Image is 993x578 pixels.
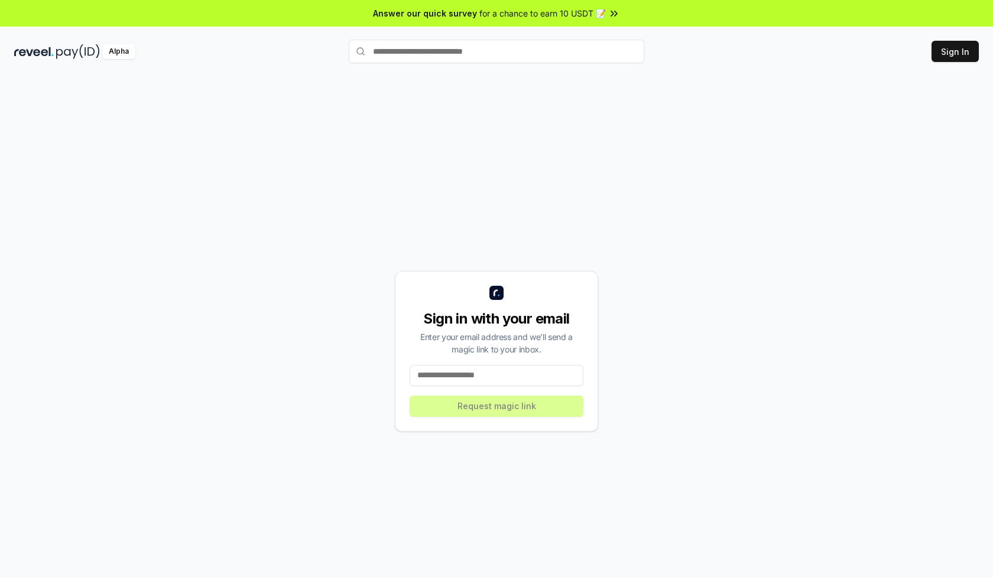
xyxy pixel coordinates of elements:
[373,7,477,19] span: Answer our quick survey
[479,7,606,19] span: for a chance to earn 10 USDT 📝
[14,44,54,59] img: reveel_dark
[56,44,100,59] img: pay_id
[102,44,135,59] div: Alpha
[932,41,979,62] button: Sign In
[410,309,583,328] div: Sign in with your email
[489,286,504,300] img: logo_small
[410,331,583,355] div: Enter your email address and we’ll send a magic link to your inbox.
